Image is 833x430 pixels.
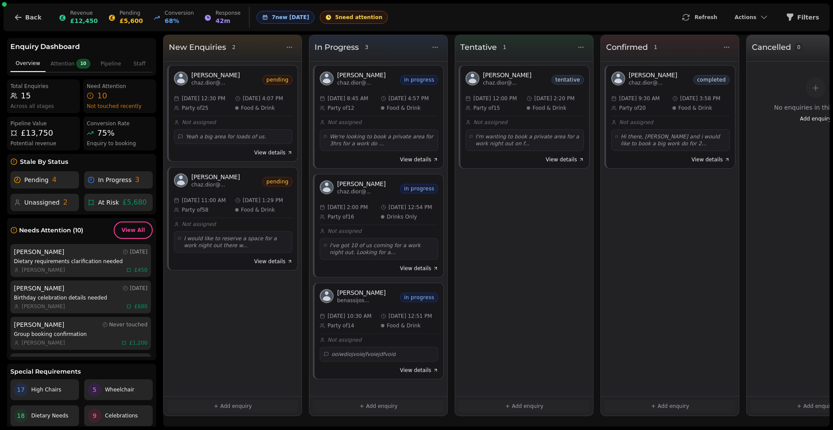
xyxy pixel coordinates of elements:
button: Staff [126,55,153,72]
span: [PERSON_NAME] [22,339,65,346]
span: Party of 15 [473,104,500,111]
div: 2 [230,43,238,52]
span: [DATE] [130,248,148,255]
span: Not assigned [473,119,507,126]
span: [DATE] 9:30 AM [619,95,660,102]
span: £680 [134,303,148,310]
div: in progress [400,184,438,193]
span: Party of 16 [328,213,354,220]
div: chaz.dior@... [337,79,386,86]
button: View details [400,265,438,272]
div: 0 [794,43,803,52]
span: Revenue [70,10,98,16]
span: Party of 20 [619,104,646,111]
span: I'm wanting to book a private area for a work night out on f... [476,133,580,147]
div: [PERSON_NAME] [629,71,677,79]
span: Pending [120,10,143,16]
button: Overview [10,55,46,72]
span: Food & Drink [241,104,275,111]
span: 5 need attention [335,14,382,21]
div: [PERSON_NAME] [191,71,240,79]
span: [DATE] 12:00 PM [473,95,517,102]
div: 1 [651,43,660,52]
span: £12,450 [70,16,98,25]
span: 10 [97,90,107,102]
span: 17 [17,385,25,394]
span: 9 [93,411,97,420]
button: Attention10 [46,55,95,72]
h3: Confirmed [606,41,648,53]
span: [PERSON_NAME] [14,248,64,256]
div: [PERSON_NAME] [337,288,386,297]
span: [DATE] 8:45 AM [328,95,368,102]
span: Not assigned [619,119,653,126]
div: chaz.dior@... [629,79,677,86]
span: Need Attention [87,83,153,90]
span: Wheelchair [105,386,134,393]
p: Group booking confirmation [14,331,148,338]
span: [DATE] 11:00 AM [182,197,226,204]
button: Add enquiry [459,400,590,412]
div: [PERSON_NAME] [191,173,240,181]
span: [DATE] 12:30 PM [182,95,225,102]
div: chaz.dior@... [337,188,386,195]
span: Across all stages [10,103,54,110]
h3: Special Requirements [10,367,153,376]
span: Back [25,14,42,20]
div: pending [262,177,292,186]
button: Filters [779,7,826,28]
div: in progress [400,293,438,302]
div: chaz.dior@... [191,79,240,86]
span: 42 m [216,16,241,25]
div: [PERSON_NAME] [337,179,386,188]
div: pending [262,75,292,85]
button: Add enquiry [800,115,832,122]
div: chaz.dior@... [191,181,240,188]
span: [DATE] 10:30 AM [328,313,371,319]
span: 68 % [165,16,194,25]
span: Hi there, [PERSON_NAME] and i would like to book a big work do for 2... [621,133,726,147]
button: Refresh [675,10,724,25]
span: Not assigned [328,119,361,126]
span: Not assigned [328,228,361,235]
span: £450 [134,267,148,274]
div: 10 [76,59,90,68]
span: High Chairs [31,386,61,393]
span: View All [121,228,145,233]
span: 75 % [97,127,115,139]
span: Party of 12 [328,104,354,111]
span: I've got 10 of us coming for a work night out. Looking for a... [330,242,434,256]
span: Dietary Needs [31,412,68,419]
span: Actions [735,14,756,21]
div: tentative [551,75,584,85]
button: Pipeline [95,55,126,72]
button: Add enquiry [167,400,298,412]
span: Not assigned [182,221,216,228]
span: Party of 58 [182,206,208,213]
span: Never touched [109,321,148,328]
span: Pending [24,176,49,184]
button: Add enquiry [604,400,735,412]
span: 2 [63,197,67,208]
span: Food & Drink [387,104,421,111]
div: 1 [500,43,509,52]
span: In Progress [98,176,131,184]
span: 3 [135,175,139,185]
p: Birthday celebration details needed [14,294,148,301]
button: Add enquiry [313,400,444,412]
button: Actions [728,10,775,25]
span: 7 new [DATE] [272,14,309,21]
span: Refresh [695,14,717,21]
span: [DATE] 4:57 PM [389,95,429,102]
span: [PERSON_NAME] [14,320,64,329]
span: 18 [17,411,25,420]
span: 5 [93,385,97,394]
span: Enquiry to booking [87,140,153,147]
span: ooiwdiojvoiejfvoiejdfvoid [331,351,396,358]
div: 3 [362,43,371,52]
span: £5,600 [120,16,143,25]
span: [DATE] 2:00 PM [328,204,368,211]
span: £13,750 [21,127,53,139]
span: £1,200 [129,339,148,346]
span: 15 [21,90,31,102]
